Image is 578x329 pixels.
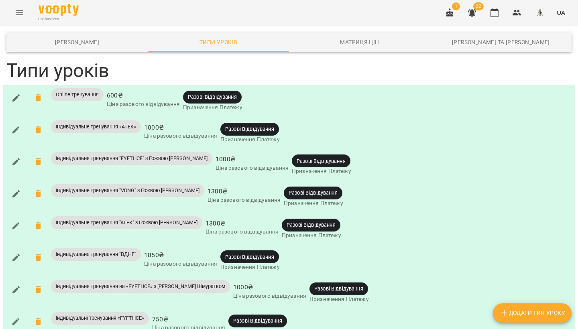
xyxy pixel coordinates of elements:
p: Ціна разового відвідування [216,164,289,172]
span: Ви впевнені що хочите видалити Індивідуальне тренування "ВДНГ"? [29,248,48,267]
span: [PERSON_NAME] та [PERSON_NAME] [435,37,567,47]
span: Разові Відвідування [220,253,279,261]
h3: Типи уроків [6,60,572,82]
span: 22 [473,2,484,10]
span: 600 ₴ [107,91,180,100]
p: Призначення Платежу [220,263,280,271]
button: Додати Тип Уроку [493,303,572,323]
p: Ціна разового відвідування [144,132,217,140]
span: 1000 ₴ [233,282,306,292]
span: 1300 ₴ [208,187,281,196]
span: Типи уроків [153,37,284,47]
span: Індивідуальне тренування "FYFTI ICE" з Гожвою [PERSON_NAME] [51,155,212,162]
span: 1000 ₴ [144,123,217,132]
button: Menu [10,3,29,22]
button: UA [554,5,568,20]
p: Ціна разового відвідування [144,260,217,268]
p: Ціна разового відвідування [206,228,279,236]
p: Призначення Платежу [284,199,343,207]
span: Ви впевнені що хочите видалити Індивідуальне тренування "VDNG" з Гожвою Анастасією? [29,184,48,203]
span: Ви впевнені що хочите видалити Індивідуальне тренування "FYFTI ICE" з Гожвою Анастасією? [29,152,48,171]
p: Ціна разового відвідування [107,100,180,108]
span: 1000 ₴ [216,154,289,164]
span: 750 ₴ [152,315,225,324]
img: 8c829e5ebed639b137191ac75f1a07db.png [534,7,545,18]
span: Ви впевнені що хочите видалити Індивідуальне тренування на «FYFTI ICE» з Іваном Шмуратком? [29,280,48,299]
span: Ви впевнені що хочите видалити Індивідуальне тренування «АТЕК»? [29,120,48,140]
span: Ви впевнені що хочите видалити Індивідуальне тренування "АТЕК" з Гожвою Анастасією? [29,216,48,236]
p: Ціна разового відвідування [208,196,281,204]
span: [PERSON_NAME] [11,37,143,47]
p: Призначення Платежу [292,167,351,175]
span: Індивідуальні тренування «FYFTI ICE» [51,315,149,322]
span: Разові Відвідування [183,93,242,101]
span: 1300 ₴ [206,219,279,228]
span: Разові Відвідування [292,157,350,165]
span: Додати Тип Уроку [499,308,565,318]
p: Призначення Платежу [220,136,280,144]
span: Матриця цін [294,37,425,47]
span: 1 [452,2,460,10]
span: Ви впевнені що хочите видалити Online тренування ? [29,88,48,108]
span: Разові Відвідування [220,125,279,133]
img: Voopty Logo [39,4,79,16]
p: Ціна разового відвідування [233,292,306,300]
span: UA [557,8,565,17]
span: Разові Відвідування [282,221,340,229]
p: Призначення Платежу [309,295,369,303]
span: Індивідуальне тренування на «FYFTI ICE» з [PERSON_NAME] Шмуратком [51,283,230,290]
span: Індивідуальне тренування «АТЕК» [51,123,141,130]
span: Індивідуальне тренування "VDNG" з Гожвою [PERSON_NAME] [51,187,204,194]
p: Призначення Платежу [183,104,242,112]
span: Online тренування [51,91,104,98]
span: 1050 ₴ [144,250,217,260]
span: Разові Відвідування [228,317,287,325]
span: Разові Відвідування [284,189,342,197]
span: For Business [39,16,79,22]
span: Разові Відвідування [309,285,368,292]
span: Індивідуальне тренування "АТЕК" з Гожвою [PERSON_NAME] [51,219,202,226]
p: Призначення Платежу [282,232,341,240]
span: Індивідуальне тренування "ВДНГ" [51,251,141,258]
